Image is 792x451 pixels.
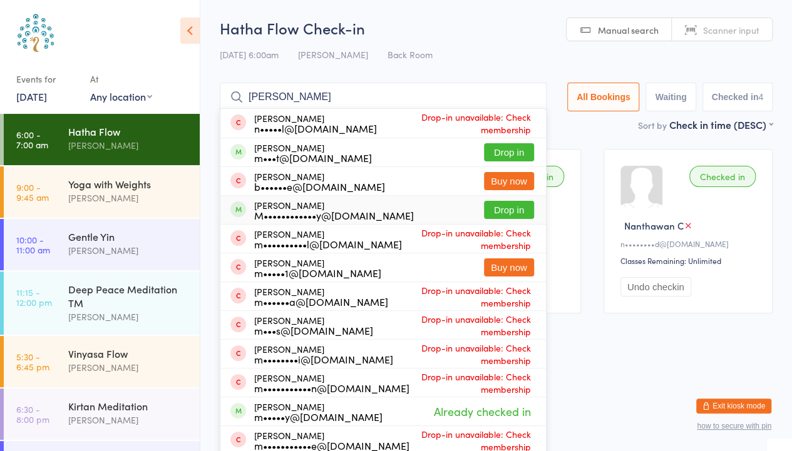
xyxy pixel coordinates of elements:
a: 10:00 -11:00 amGentle Yin[PERSON_NAME] [4,219,200,270]
time: 6:30 - 8:00 pm [16,404,49,424]
button: Exit kiosk mode [696,398,771,413]
h2: Hatha Flow Check-in [220,18,773,38]
a: 11:15 -12:00 pmDeep Peace Meditation TM[PERSON_NAME] [4,271,200,335]
div: Checked in [689,166,756,187]
div: Deep Peace Meditation TM [68,282,189,310]
label: Sort by [638,119,667,131]
div: Yoga with Weights [68,177,189,191]
div: Kirtan Meditation [68,399,189,413]
div: m•••••y@[DOMAIN_NAME] [254,412,383,422]
span: Nanthawan C [624,219,684,232]
time: 9:00 - 9:45 am [16,182,49,202]
button: Checked in4 [702,83,773,111]
div: Gentle Yin [68,230,189,243]
span: Drop-in unavailable: Check membership [388,281,534,312]
div: [PERSON_NAME] [68,413,189,427]
a: 6:00 -7:00 amHatha Flow[PERSON_NAME] [4,114,200,165]
div: [PERSON_NAME] [68,310,189,324]
div: [PERSON_NAME] [68,191,189,205]
div: b••••••e@[DOMAIN_NAME] [254,181,385,191]
button: how to secure with pin [697,422,771,430]
div: m•••••••••••e@[DOMAIN_NAME] [254,440,409,450]
button: Buy now [484,172,534,190]
span: Drop-in unavailable: Check membership [373,310,534,341]
div: m••••••••i@[DOMAIN_NAME] [254,354,393,364]
span: [DATE] 6:00am [220,48,279,61]
img: Australian School of Meditation & Yoga [13,9,59,56]
div: m••••••a@[DOMAIN_NAME] [254,296,388,307]
div: m•••••••••••n@[DOMAIN_NAME] [254,383,409,393]
div: At [90,69,152,89]
div: Classes Remaining: Unlimited [620,255,759,266]
div: [PERSON_NAME] [254,373,409,393]
button: Undo checkin [620,277,691,296]
div: Hatha Flow [68,124,189,138]
div: [PERSON_NAME] [254,430,409,450]
a: 9:00 -9:45 amYoga with Weights[PERSON_NAME] [4,166,200,218]
time: 6:00 - 7:00 am [16,129,48,149]
div: n••••••••d@[DOMAIN_NAME] [620,238,759,249]
span: Drop-in unavailable: Check membership [402,223,534,255]
div: [PERSON_NAME] [254,315,373,335]
div: 4 [758,92,763,102]
div: Check in time (DESC) [669,118,773,131]
div: m••••••••••l@[DOMAIN_NAME] [254,239,402,249]
span: Scanner input [703,24,759,36]
div: [PERSON_NAME] [254,258,381,278]
span: Manual search [598,24,659,36]
button: Buy now [484,258,534,276]
time: 11:15 - 12:00 pm [16,287,52,307]
time: 10:00 - 11:00 am [16,235,50,255]
div: [PERSON_NAME] [68,243,189,258]
div: M••••••••••••y@[DOMAIN_NAME] [254,210,414,220]
span: [PERSON_NAME] [298,48,368,61]
time: 5:30 - 6:45 pm [16,352,49,372]
div: m•••t@[DOMAIN_NAME] [254,153,372,163]
span: Drop-in unavailable: Check membership [393,338,534,370]
div: [PERSON_NAME] [254,402,383,422]
div: [PERSON_NAME] [68,138,189,153]
a: 6:30 -8:00 pmKirtan Meditation[PERSON_NAME] [4,388,200,440]
button: Drop in [484,143,534,161]
div: [PERSON_NAME] [254,143,372,163]
div: [PERSON_NAME] [254,286,388,307]
button: Waiting [645,83,696,111]
a: [DATE] [16,89,47,103]
div: m•••••1@[DOMAIN_NAME] [254,268,381,278]
input: Search [220,83,547,111]
div: n•••••l@[DOMAIN_NAME] [254,123,377,133]
span: Back Room [388,48,433,61]
button: All Bookings [567,83,640,111]
div: Vinyasa Flow [68,347,189,360]
div: [PERSON_NAME] [68,360,189,375]
a: 5:30 -6:45 pmVinyasa Flow[PERSON_NAME] [4,336,200,387]
div: [PERSON_NAME] [254,113,377,133]
div: [PERSON_NAME] [254,344,393,364]
span: Drop-in unavailable: Check membership [377,108,534,139]
button: Drop in [484,201,534,219]
div: m•••s@[DOMAIN_NAME] [254,325,373,335]
div: [PERSON_NAME] [254,229,402,249]
span: Already checked in [431,400,534,422]
div: Events for [16,69,78,89]
div: [PERSON_NAME] [254,200,414,220]
div: [PERSON_NAME] [254,171,385,191]
div: Any location [90,89,152,103]
span: Drop-in unavailable: Check membership [409,367,534,398]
